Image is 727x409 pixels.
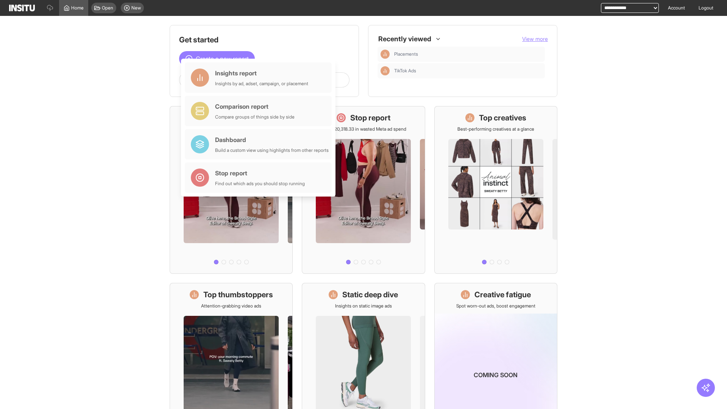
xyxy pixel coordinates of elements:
[394,68,416,74] span: TikTok Ads
[434,106,557,274] a: Top creativesBest-performing creatives at a glance
[102,5,113,11] span: Open
[381,66,390,75] div: Insights
[350,112,390,123] h1: Stop report
[131,5,141,11] span: New
[9,5,35,11] img: Logo
[196,54,249,63] span: Create a new report
[302,106,425,274] a: Stop reportSave £20,318.33 in wasted Meta ad spend
[215,114,295,120] div: Compare groups of things side by side
[179,51,255,66] button: Create a new report
[170,106,293,274] a: What's live nowSee all active ads instantly
[203,289,273,300] h1: Top thumbstoppers
[215,169,305,178] div: Stop report
[342,289,398,300] h1: Static deep dive
[215,135,329,144] div: Dashboard
[394,68,542,74] span: TikTok Ads
[479,112,526,123] h1: Top creatives
[215,69,308,78] div: Insights report
[215,181,305,187] div: Find out which ads you should stop running
[522,36,548,42] span: View more
[215,102,295,111] div: Comparison report
[201,303,261,309] p: Attention-grabbing video ads
[321,126,406,132] p: Save £20,318.33 in wasted Meta ad spend
[457,126,534,132] p: Best-performing creatives at a glance
[215,147,329,153] div: Build a custom view using highlights from other reports
[335,303,392,309] p: Insights on static image ads
[394,51,542,57] span: Placements
[381,50,390,59] div: Insights
[394,51,418,57] span: Placements
[522,35,548,43] button: View more
[215,81,308,87] div: Insights by ad, adset, campaign, or placement
[179,34,349,45] h1: Get started
[71,5,84,11] span: Home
